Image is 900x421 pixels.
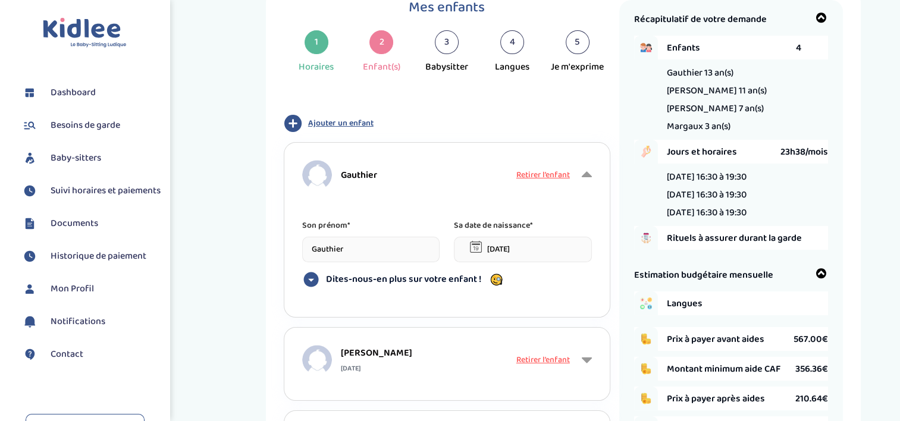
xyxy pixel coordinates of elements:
[308,117,374,130] span: Ajouter un enfant
[667,169,747,184] li: [DATE] 16:30 à 19:30
[796,40,801,55] span: 4
[21,149,161,167] a: Baby-sitters
[634,226,658,250] img: hand_to_do_list.png
[21,182,39,200] img: suivihoraire.svg
[634,387,658,410] img: coins.png
[21,313,39,331] img: notification.svg
[21,247,161,265] a: Historique de paiement
[795,362,828,376] span: 356.36€
[454,237,592,262] input: Sélectionnez une date
[21,215,39,233] img: documents.svg
[566,30,589,54] div: 5
[51,151,101,165] span: Baby-sitters
[341,345,412,360] span: [PERSON_NAME]
[667,205,747,220] li: [DATE] 16:30 à 19:30
[667,83,767,98] span: [PERSON_NAME] 11 an(s)
[21,182,161,200] a: Suivi horaires et paiements
[667,144,780,159] span: Jours et horaires
[780,144,828,159] span: 23h38/mois
[43,18,127,48] img: logo.svg
[667,40,796,55] span: Enfants
[51,86,96,100] span: Dashboard
[634,291,658,315] img: activities.png
[634,36,658,59] img: boy_girl.png
[302,345,332,375] img: child.png
[341,363,412,374] span: [DATE]
[341,168,377,183] span: Gauthier
[21,345,161,363] a: Contact
[302,237,440,262] input: Prénom de votre enfant
[326,274,481,285] span: Dites-nous-en plus sur votre enfant !
[302,219,440,232] p: Son prénom*
[21,247,39,265] img: suivihoraire.svg
[369,30,393,54] div: 2
[667,119,730,134] span: Margaux 3 an(s)
[51,249,146,263] span: Historique de paiement
[634,140,658,164] img: hand_clock.png
[667,187,747,202] li: [DATE] 16:30 à 19:30
[582,351,592,369] i: Afficher plus
[634,268,773,282] span: Estimation budgétaire mensuelle
[299,60,334,74] div: Horaires
[21,215,161,233] a: Documents
[667,65,733,80] span: Gauthier 13 an(s)
[21,117,161,134] a: Besoins de garde
[21,117,39,134] img: besoin.svg
[51,347,83,362] span: Contact
[667,296,796,311] span: Langues
[500,30,524,54] div: 4
[51,282,94,296] span: Mon Profil
[634,327,658,351] img: coins.png
[582,166,592,184] i: Afficher moins
[425,60,468,74] div: Babysitter
[516,169,570,181] button: Retirer l’enfant
[516,354,570,366] button: Retirer l’enfant
[51,118,120,133] span: Besoins de garde
[363,60,400,74] div: Enfant(s)
[21,345,39,363] img: contact.svg
[21,313,161,331] a: Notifications
[454,219,592,232] p: Sa date de naissance*
[667,231,828,246] span: Rituels à assurer durant la garde
[794,332,828,347] span: 567.00€
[795,391,828,406] span: 210.64€
[21,280,39,298] img: profil.svg
[667,332,794,347] span: Prix à payer avant aides
[667,391,795,406] span: Prix à payer après aides
[667,101,764,116] span: [PERSON_NAME] 7 an(s)
[516,168,570,181] span: Retirer l’enfant
[667,362,795,376] span: Montant minimum aide CAF
[51,315,105,329] span: Notifications
[435,30,459,54] div: 3
[51,184,161,198] span: Suivi horaires et paiements
[487,272,506,287] img: emoji_with_glasses.png
[21,84,39,102] img: dashboard.svg
[21,84,161,102] a: Dashboard
[495,60,529,74] div: Langues
[634,12,767,27] span: Récapitulatif de votre demande
[51,216,98,231] span: Documents
[284,114,610,133] button: Ajouter un enfant
[21,149,39,167] img: babysitters.svg
[302,160,332,190] img: child.png
[551,60,604,74] div: Je m'exprime
[634,357,658,381] img: coins.png
[305,30,328,54] div: 1
[21,280,161,298] a: Mon Profil
[516,353,570,366] span: Retirer l’enfant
